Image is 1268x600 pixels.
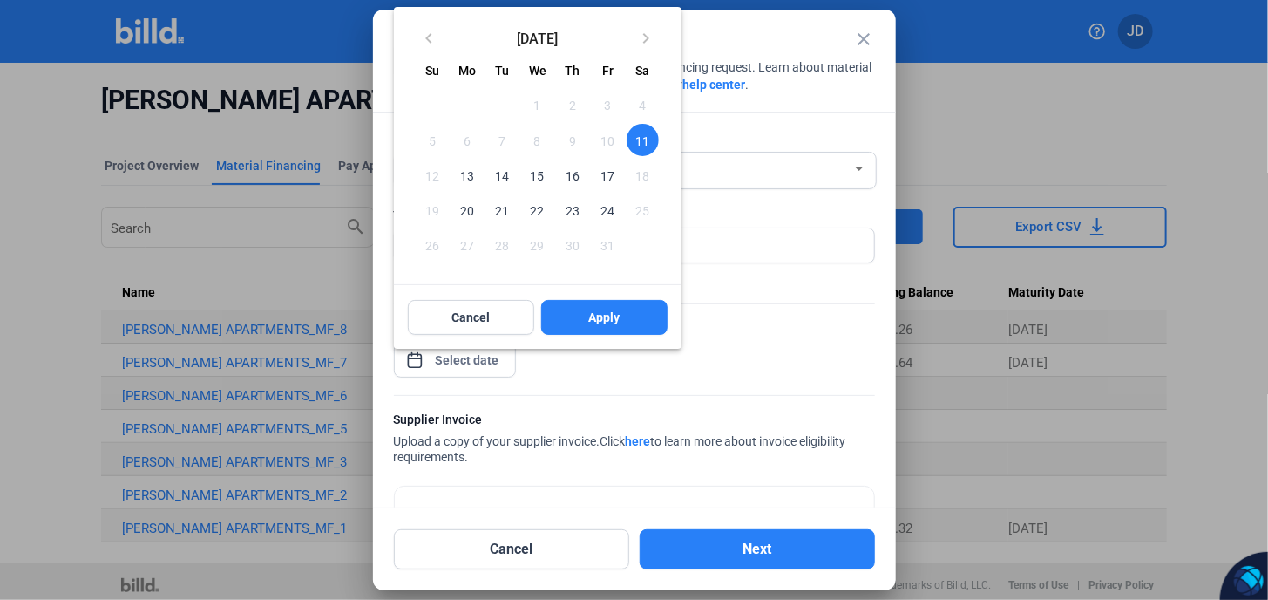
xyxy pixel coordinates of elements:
[588,309,620,326] span: Apply
[415,228,450,262] button: October 26, 2025
[446,31,629,44] span: [DATE]
[592,194,623,226] span: 24
[627,124,658,155] span: 11
[425,64,439,78] span: Su
[529,64,546,78] span: We
[592,160,623,191] span: 17
[522,89,553,120] span: 1
[555,228,590,262] button: October 30, 2025
[415,158,450,193] button: October 12, 2025
[625,158,660,193] button: October 18, 2025
[520,122,555,157] button: October 8, 2025
[636,28,657,49] mat-icon: keyboard_arrow_right
[417,124,448,155] span: 5
[627,89,658,120] span: 4
[602,64,614,78] span: Fr
[522,229,553,261] span: 29
[520,228,555,262] button: October 29, 2025
[557,124,588,155] span: 9
[415,193,450,228] button: October 19, 2025
[415,87,520,122] td: OCT
[451,229,483,261] span: 27
[590,122,625,157] button: October 10, 2025
[636,64,650,78] span: Sa
[520,158,555,193] button: October 15, 2025
[592,124,623,155] span: 10
[590,193,625,228] button: October 24, 2025
[485,228,519,262] button: October 28, 2025
[408,300,534,335] button: Cancel
[557,229,588,261] span: 30
[590,228,625,262] button: October 31, 2025
[522,160,553,191] span: 15
[592,89,623,120] span: 3
[450,158,485,193] button: October 13, 2025
[555,193,590,228] button: October 23, 2025
[450,228,485,262] button: October 27, 2025
[522,124,553,155] span: 8
[555,122,590,157] button: October 9, 2025
[590,87,625,122] button: October 3, 2025
[458,64,476,78] span: Mo
[557,89,588,120] span: 2
[565,64,580,78] span: Th
[486,229,518,261] span: 28
[625,87,660,122] button: October 4, 2025
[520,193,555,228] button: October 22, 2025
[451,124,483,155] span: 6
[417,194,448,226] span: 19
[485,122,519,157] button: October 7, 2025
[486,124,518,155] span: 7
[451,194,483,226] span: 20
[541,300,668,335] button: Apply
[485,193,519,228] button: October 21, 2025
[485,158,519,193] button: October 14, 2025
[557,160,588,191] span: 16
[486,194,518,226] span: 21
[451,160,483,191] span: 13
[495,64,509,78] span: Tu
[625,193,660,228] button: October 25, 2025
[627,160,658,191] span: 18
[451,309,490,326] span: Cancel
[486,160,518,191] span: 14
[555,87,590,122] button: October 2, 2025
[417,229,448,261] span: 26
[557,194,588,226] span: 23
[417,160,448,191] span: 12
[520,87,555,122] button: October 1, 2025
[450,193,485,228] button: October 20, 2025
[418,28,439,49] mat-icon: keyboard_arrow_left
[592,229,623,261] span: 31
[555,158,590,193] button: October 16, 2025
[590,158,625,193] button: October 17, 2025
[625,122,660,157] button: October 11, 2025
[522,194,553,226] span: 22
[450,122,485,157] button: October 6, 2025
[415,122,450,157] button: October 5, 2025
[627,194,658,226] span: 25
